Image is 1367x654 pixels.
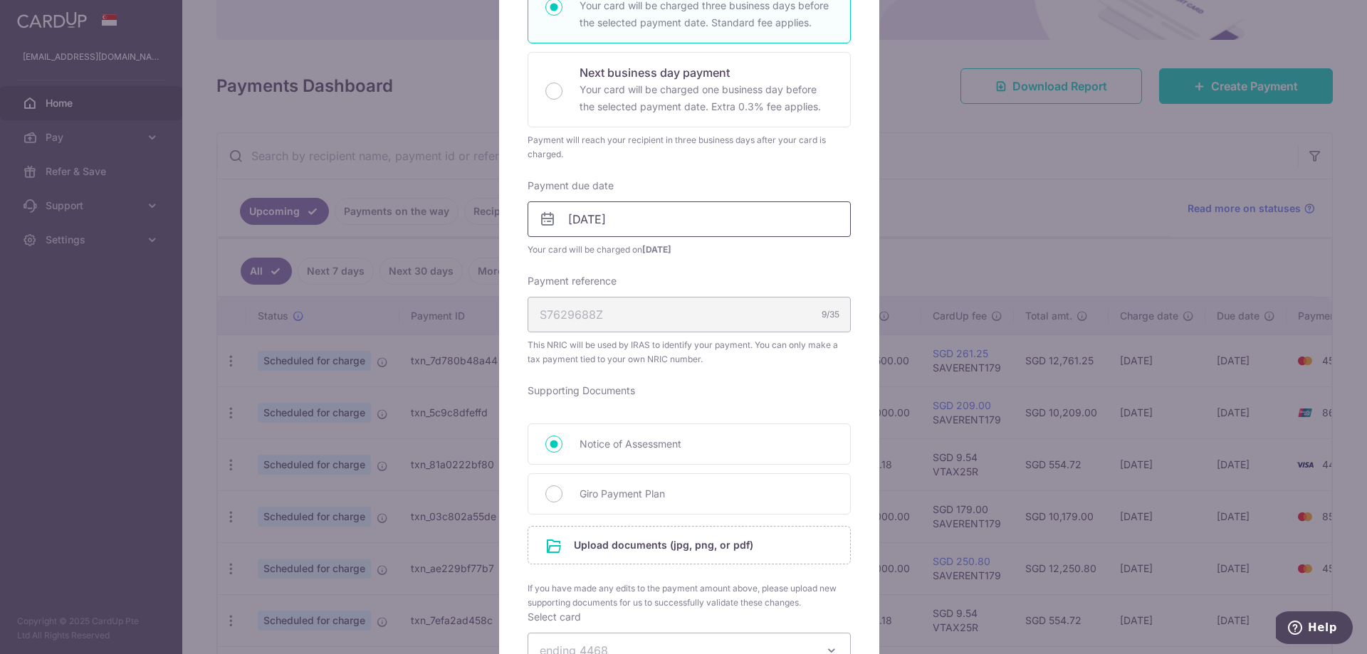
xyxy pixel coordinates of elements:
span: Your card will be charged on [528,243,851,257]
label: Payment reference [528,274,617,288]
span: Giro Payment Plan [580,485,833,502]
span: This NRIC will be used by IRAS to identify your payment. You can only make a tax payment tied to ... [528,338,851,366]
div: Payment will reach your recipient in three business days after your card is charged. [528,133,851,162]
iframe: Opens a widget where you can find more information [1276,611,1353,647]
p: Next business day payment [580,64,833,81]
label: Select card [528,610,581,624]
label: Supporting Documents [528,384,635,398]
span: Notice of Assessment [580,436,833,453]
div: Upload documents (jpg, png, or pdf) [528,526,851,564]
div: 9/35 [822,307,839,322]
span: If you have made any edits to the payment amount above, please upload new supporting documents fo... [528,581,851,610]
p: Your card will be charged one business day before the selected payment date. Extra 0.3% fee applies. [580,81,833,115]
label: Payment due date [528,179,614,193]
span: [DATE] [642,244,671,255]
input: DD / MM / YYYY [528,201,851,237]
